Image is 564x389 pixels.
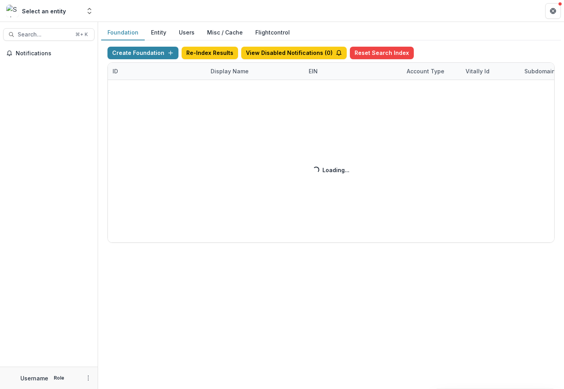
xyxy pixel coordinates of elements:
[22,7,66,15] div: Select an entity
[84,373,93,383] button: More
[173,25,201,40] button: Users
[51,374,67,382] p: Role
[18,31,71,38] span: Search...
[145,25,173,40] button: Entity
[201,25,249,40] button: Misc / Cache
[545,3,561,19] button: Get Help
[6,5,19,17] img: Select an entity
[101,25,145,40] button: Foundation
[16,50,91,57] span: Notifications
[84,3,95,19] button: Open entity switcher
[20,374,48,382] p: Username
[3,47,95,60] button: Notifications
[74,30,89,39] div: ⌘ + K
[255,28,290,36] a: Flightcontrol
[3,28,95,41] button: Search...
